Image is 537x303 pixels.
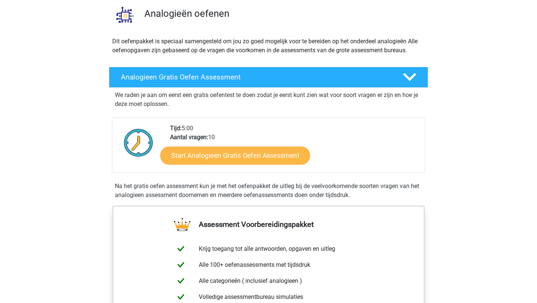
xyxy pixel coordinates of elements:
a: Analogieen Gratis Oefen Assessment [106,67,431,88]
div: Na het gratis oefen assessment kun je met het oefenpakket de uitleg bij de veelvoorkomende soorte... [112,182,425,200]
h3: Analogieën oefenen [144,8,422,19]
p: We raden je aan om eerst een gratis oefentest te doen zodat je eerst kunt zien wat voor soort vra... [115,91,422,109]
h4: Analogieen Gratis Oefen Assessment [121,73,391,81]
div: 5:00 10 [164,124,424,172]
img: Klok [120,124,157,161]
b: Tijd: [170,125,182,132]
b: Aantal vragen: [170,134,208,141]
p: Dit oefenpakket is speciaal samengesteld om jou zo goed mogelijk voor te bereiden op het onderdee... [112,37,425,55]
a: Start Analogieen Gratis Oefen Assessment [160,146,310,164]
